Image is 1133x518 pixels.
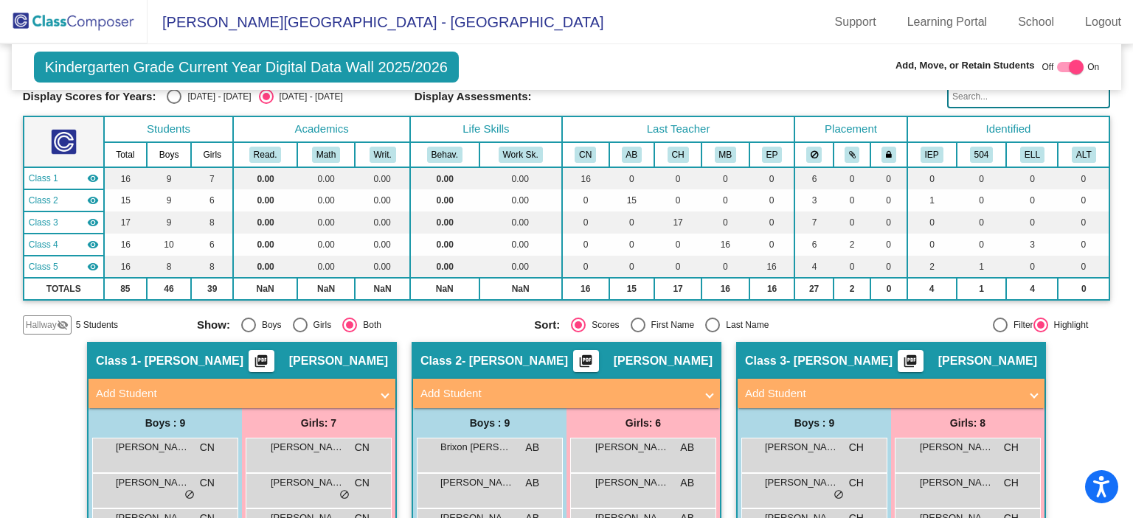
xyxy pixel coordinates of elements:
[957,167,1007,189] td: 0
[184,489,195,501] span: do_not_disturb_alt
[297,256,355,278] td: 0.00
[891,408,1044,438] div: Girls: 8
[834,189,871,211] td: 0
[1006,211,1058,234] td: 0
[57,319,69,331] mat-icon: visibility_off
[339,489,350,501] span: do_not_disturb_alt
[921,147,943,163] button: IEP
[147,278,191,300] td: 46
[297,167,355,189] td: 0.00
[410,167,479,189] td: 0.00
[907,116,1110,142] th: Identified
[957,189,1007,211] td: 0
[355,189,410,211] td: 0.00
[147,234,191,256] td: 10
[233,167,297,189] td: 0.00
[1058,256,1109,278] td: 0
[197,318,230,332] span: Show:
[1072,147,1096,163] button: ALT
[479,256,562,278] td: 0.00
[104,167,147,189] td: 16
[749,211,795,234] td: 0
[907,234,957,256] td: 0
[29,238,58,251] span: Class 4
[1042,60,1053,74] span: Off
[104,256,147,278] td: 16
[462,354,568,368] span: - [PERSON_NAME]
[609,234,655,256] td: 0
[870,142,907,167] th: Keep with teacher
[762,147,783,163] button: EP
[834,489,844,501] span: do_not_disturb_alt
[920,440,994,455] span: [PERSON_NAME]
[562,234,609,256] td: 0
[104,211,147,234] td: 17
[233,189,297,211] td: 0.00
[24,256,104,278] td: Emily Powers - Powers
[745,385,1019,402] mat-panel-title: Add Student
[1058,167,1109,189] td: 0
[104,116,234,142] th: Students
[89,408,242,438] div: Boys : 9
[24,189,104,211] td: Angela Breyfogle - Breyfogle
[297,189,355,211] td: 0.00
[870,167,907,189] td: 0
[614,354,713,368] span: [PERSON_NAME]
[233,211,297,234] td: 0.00
[191,142,233,167] th: Girls
[29,194,58,207] span: Class 2
[749,142,795,167] th: Emily Powers
[355,256,410,278] td: 0.00
[907,278,957,300] td: 4
[24,234,104,256] td: Marie Boggess - SPLIT
[479,167,562,189] td: 0.00
[794,167,833,189] td: 6
[794,278,833,300] td: 27
[1006,256,1058,278] td: 0
[148,10,604,34] span: [PERSON_NAME][GEOGRAPHIC_DATA] - [GEOGRAPHIC_DATA]
[197,318,523,332] mat-radio-group: Select an option
[749,189,795,211] td: 0
[834,278,871,300] td: 2
[87,195,99,206] mat-icon: visibility
[834,211,871,234] td: 0
[738,408,891,438] div: Boys : 9
[1058,211,1109,234] td: 0
[147,167,191,189] td: 9
[534,318,860,332] mat-radio-group: Select an option
[562,189,609,211] td: 0
[87,172,99,184] mat-icon: visibility
[427,147,462,163] button: Behav.
[271,475,344,490] span: [PERSON_NAME]
[701,278,749,300] td: 16
[191,256,233,278] td: 8
[1006,189,1058,211] td: 0
[415,90,532,103] span: Display Assessments:
[562,142,609,167] th: Chelsy Newcomb
[947,85,1110,108] input: Search...
[1073,10,1133,34] a: Logout
[794,256,833,278] td: 4
[1058,189,1109,211] td: 0
[749,256,795,278] td: 16
[907,142,957,167] th: Individualized Education Plan
[96,354,137,368] span: Class 1
[87,239,99,251] mat-icon: visibility
[701,211,749,234] td: 0
[654,167,701,189] td: 0
[907,189,957,211] td: 1
[191,234,233,256] td: 6
[87,217,99,228] mat-icon: visibility
[745,354,786,368] span: Class 3
[29,172,58,185] span: Class 1
[137,354,243,368] span: - [PERSON_NAME]
[147,142,191,167] th: Boys
[834,256,871,278] td: 0
[252,354,270,374] mat-icon: picture_as_pdf
[355,167,410,189] td: 0.00
[271,440,344,455] span: [PERSON_NAME]
[870,211,907,234] td: 0
[413,379,720,408] mat-expansion-panel-header: Add Student
[654,211,701,234] td: 17
[1006,142,1058,167] th: English Language Learner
